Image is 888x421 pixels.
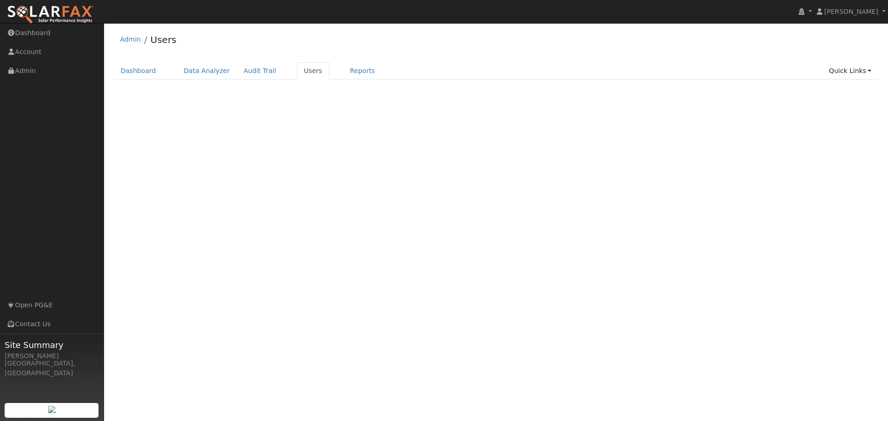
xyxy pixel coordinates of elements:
a: Audit Trail [237,62,283,79]
a: Admin [120,36,141,43]
a: Dashboard [114,62,163,79]
a: Reports [343,62,382,79]
span: Site Summary [5,339,99,351]
img: SolarFax [7,5,94,24]
a: Quick Links [822,62,878,79]
span: [PERSON_NAME] [824,8,878,15]
img: retrieve [48,406,55,413]
a: Data Analyzer [177,62,237,79]
a: Users [297,62,329,79]
div: [PERSON_NAME] [5,351,99,361]
a: Users [150,34,176,45]
div: [GEOGRAPHIC_DATA], [GEOGRAPHIC_DATA] [5,359,99,378]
